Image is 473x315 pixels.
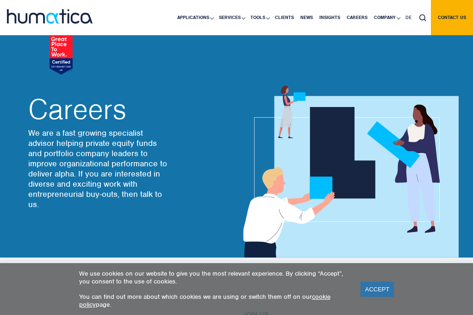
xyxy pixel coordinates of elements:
h2: Careers [28,95,167,123]
span: DE [405,14,411,20]
img: search_icon [419,14,426,21]
img: logo [7,9,93,24]
img: about_banner1 [236,86,459,258]
a: ACCEPT [361,282,394,297]
p: We use cookies on our website to give you the most relevant experience. By clicking “Accept”, you... [79,270,349,285]
a: cookie policy [79,293,330,309]
p: We are a fast growing specialist advisor helping private equity funds and portfolio company leade... [28,128,167,209]
p: You can find out more about which cookies we are using or switch them off on our page. [79,293,349,309]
